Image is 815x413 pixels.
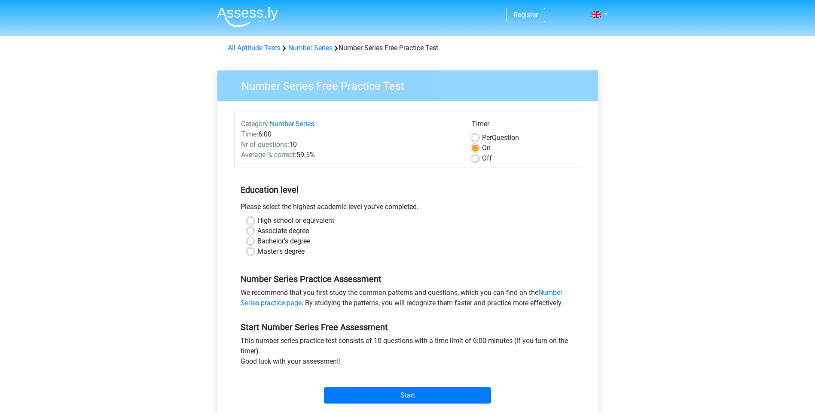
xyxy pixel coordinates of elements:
span: Average % correct: [241,151,296,159]
div: Please select the highest academic level you’ve completed. [234,202,581,216]
div: Number Series Free Practice Test [224,43,591,53]
h5: Start Number Series Free Assessment [241,322,575,332]
span: Time: [241,130,258,138]
span: Category: [241,120,270,128]
h3: Number Series Free Practice Test [231,76,592,93]
label: Question [482,133,519,143]
a: Number Series [288,44,333,52]
label: Associate degree [257,226,309,236]
img: Assessly [217,7,278,27]
label: High school or equivalent [257,216,334,226]
a: Number Series [270,120,314,128]
h5: Education level [241,181,575,198]
label: Bachelor's degree [257,236,310,246]
div: 10 [235,140,465,150]
span: Per [482,134,492,142]
div: 59.5% [235,150,465,160]
div: 6:00 [235,129,465,140]
a: All Aptitude Tests [228,44,281,52]
div: We recommend that you first study the common patterns and questions, which you can find on the . ... [234,288,581,312]
div: Timer [472,119,574,133]
a: Number Series practice page [241,288,562,307]
h5: Number Series Practice Assessment [241,274,575,284]
div: This number series practice test consists of 10 questions with a time limit of 6:00 minutes (if y... [234,336,581,370]
label: On [482,143,491,153]
a: Register [513,11,538,19]
span: Nr of questions: [241,140,289,149]
label: Master's degree [257,246,305,257]
input: Start [324,387,491,404]
label: Off [482,153,492,164]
